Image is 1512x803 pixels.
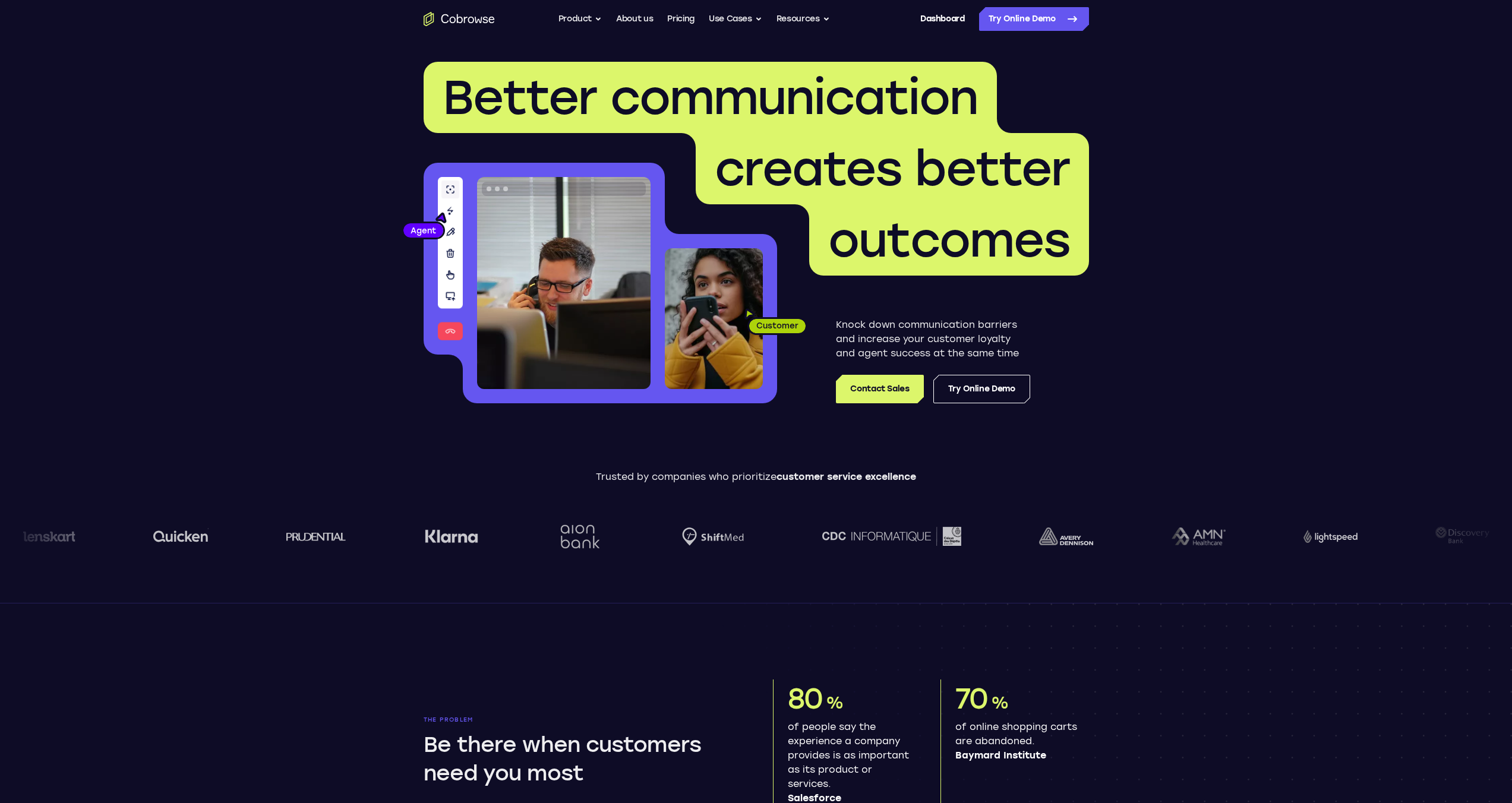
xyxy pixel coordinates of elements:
[424,529,477,543] img: Klarna
[715,140,1070,197] span: creates better
[665,248,763,389] img: A customer holding their phone
[955,681,989,716] span: 70
[991,693,1008,713] span: %
[153,527,208,545] img: quicken
[776,471,916,482] span: customer service excellence
[477,177,651,389] img: A customer support agent talking on the phone
[836,375,923,403] a: Contact Sales
[667,7,695,31] a: Pricing
[836,318,1030,361] p: Knock down communication barriers and increase your customer loyalty and agent success at the sam...
[828,211,1070,268] span: outcomes
[709,7,762,31] button: Use Cases
[1302,530,1356,542] img: Lightspeed
[979,7,1089,31] a: Try Online Demo
[424,716,740,723] p: The problem
[776,7,830,31] button: Resources
[424,12,495,26] a: Go to the home page
[788,681,823,716] span: 80
[443,69,978,126] span: Better communication
[955,720,1079,763] p: of online shopping carts are abandoned.
[286,532,346,541] img: prudential
[933,375,1030,403] a: Try Online Demo
[826,693,843,713] span: %
[821,527,960,545] img: CDC Informatique
[616,7,653,31] a: About us
[681,527,743,546] img: Shiftmed
[1038,527,1093,545] img: avery-dennison
[1170,527,1224,546] img: AMN Healthcare
[920,7,965,31] a: Dashboard
[424,731,735,788] h2: Be there when customers need you most
[555,513,604,561] img: Aion Bank
[955,748,1079,763] span: Baymard Institute
[558,7,602,31] button: Product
